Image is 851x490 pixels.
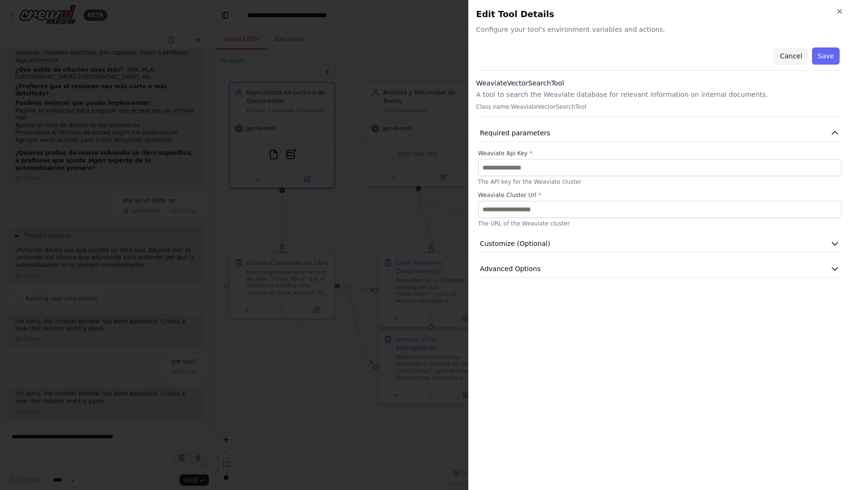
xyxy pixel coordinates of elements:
[478,191,842,199] label: Weaviate Cluster Url
[480,239,550,248] span: Customize (Optional)
[478,150,842,157] label: Weaviate Api Key
[812,47,840,65] button: Save
[476,8,843,21] h2: Edit Tool Details
[476,260,843,278] button: Advanced Options
[476,124,843,142] button: Required parameters
[476,103,843,111] p: Class name: WeaviateVectorSearchTool
[476,235,843,253] button: Customize (Optional)
[480,128,550,138] span: Required parameters
[476,25,843,34] span: Configure your tool's environment variables and actions.
[476,78,843,88] h3: WeaviateVectorSearchTool
[476,90,843,99] p: A tool to search the Weaviate database for relevant information on internal documents.
[478,178,842,186] p: The API key for the Weaviate cluster
[478,220,842,227] p: The URL of the Weaviate cluster
[774,47,808,65] button: Cancel
[480,264,541,273] span: Advanced Options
